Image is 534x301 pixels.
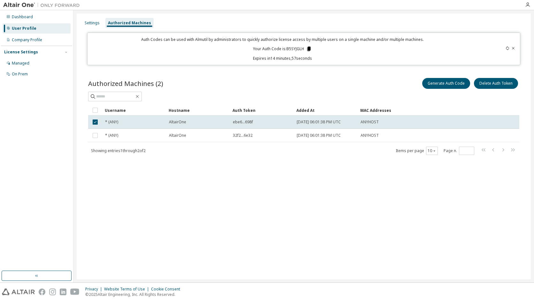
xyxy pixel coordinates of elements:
div: Hostname [169,105,227,115]
img: altair_logo.svg [2,289,35,295]
div: Cookie Consent [151,287,184,292]
div: Authorized Machines [108,20,151,26]
span: Page n. [444,147,474,155]
button: 10 [428,148,436,153]
div: Website Terms of Use [104,287,151,292]
span: ANYHOST [361,120,379,125]
span: AltairOne [169,133,186,138]
div: License Settings [4,50,38,55]
div: Company Profile [12,37,42,42]
img: youtube.svg [70,289,80,295]
span: 32f2...6e32 [233,133,253,138]
span: Showing entries 1 through 2 of 2 [91,148,146,153]
img: instagram.svg [49,289,56,295]
div: MAC Addresses [360,105,452,115]
img: Altair One [3,2,83,8]
span: AltairOne [169,120,186,125]
p: Expires in 14 minutes, 57 seconds [91,56,474,61]
p: Your Auth Code is: B5SYJGLH [253,46,312,52]
div: Username [105,105,164,115]
span: [DATE] 06:01:38 PM UTC [297,133,341,138]
span: [DATE] 06:01:38 PM UTC [297,120,341,125]
div: Settings [85,20,100,26]
p: Auth Codes can be used with Almutil by administrators to quickly authorize license access by mult... [91,37,474,42]
div: On Prem [12,72,28,77]
div: Auth Token [233,105,291,115]
span: ebe6...698f [233,120,253,125]
button: Delete Auth Token [474,78,518,89]
span: * (ANY) [105,120,118,125]
div: Dashboard [12,14,33,19]
span: * (ANY) [105,133,118,138]
p: © 2025 Altair Engineering, Inc. All Rights Reserved. [85,292,184,297]
span: Items per page [396,147,438,155]
div: Managed [12,61,29,66]
span: ANYHOST [361,133,379,138]
div: Added At [296,105,355,115]
button: Generate Auth Code [422,78,470,89]
span: Authorized Machines (2) [88,79,163,88]
div: User Profile [12,26,36,31]
img: facebook.svg [39,289,45,295]
div: Privacy [85,287,104,292]
img: linkedin.svg [60,289,66,295]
